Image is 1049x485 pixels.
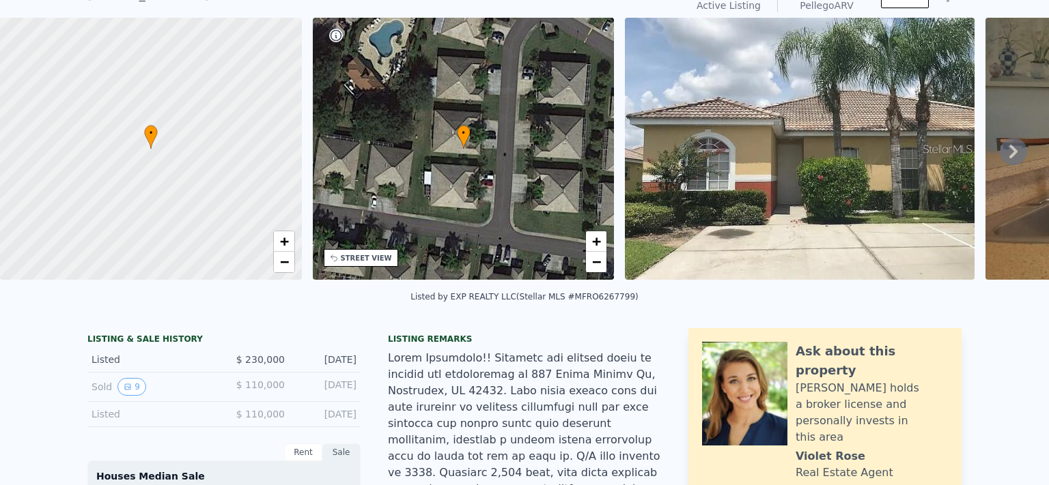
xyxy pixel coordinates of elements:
[96,469,352,483] div: Houses Median Sale
[586,252,606,272] a: Zoom out
[388,334,661,344] div: Listing remarks
[796,380,948,445] div: [PERSON_NAME] holds a broker license and personally invests in this area
[796,342,948,380] div: Ask about this property
[144,125,158,149] div: •
[592,233,601,250] span: +
[236,409,285,420] span: $ 110,000
[796,465,893,481] div: Real Estate Agent
[236,354,285,365] span: $ 230,000
[796,448,865,465] div: Violet Rose
[236,379,285,390] span: $ 110,000
[92,378,213,396] div: Sold
[117,378,146,396] button: View historical data
[274,252,294,272] a: Zoom out
[625,18,975,280] img: Sale: 145808304 Parcel: 120398848
[92,407,213,421] div: Listed
[296,353,356,366] div: [DATE]
[586,231,606,252] a: Zoom in
[592,253,601,270] span: −
[457,127,471,139] span: •
[296,378,356,396] div: [DATE]
[92,353,213,366] div: Listed
[274,231,294,252] a: Zoom in
[87,334,361,347] div: LISTING & SALE HISTORY
[410,292,638,302] div: Listed by EXP REALTY LLC (Stellar MLS #MFRO6267799)
[144,127,158,139] span: •
[341,253,392,263] div: STREET VIEW
[279,253,288,270] span: −
[284,443,322,461] div: Rent
[457,125,471,149] div: •
[296,407,356,421] div: [DATE]
[322,443,361,461] div: Sale
[279,233,288,250] span: +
